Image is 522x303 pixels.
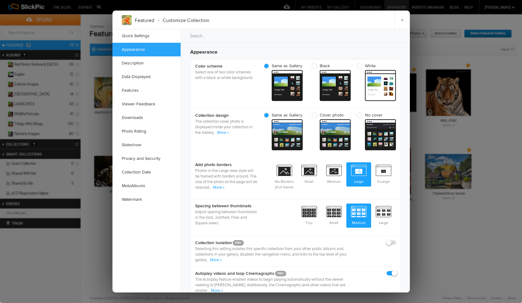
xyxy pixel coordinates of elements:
[365,119,396,150] span: cover From gallery - dark
[207,288,211,293] span: ...
[264,112,302,118] span: Same as Gallery
[195,209,257,226] p: Adjust spacing between thumbnails in the Grid, Justified, Flow and Square views.
[195,162,257,168] b: Add photo borders
[297,204,322,226] span: Tiny
[122,15,132,25] img: MG_0514.jpg
[210,257,222,262] a: More »
[112,193,181,206] a: Watermark
[275,271,286,276] a: PRO
[371,162,396,185] span: X-Large
[195,119,257,135] p: The collection cover photo is displayed inside your collection in the Gallery.
[112,56,181,70] a: Description
[112,111,181,125] a: Downloads
[195,63,257,69] b: Color scheme
[207,257,210,262] span: ..
[214,130,217,135] span: ..
[211,288,223,293] a: More »
[272,119,303,150] span: cover From gallery - dark
[154,15,209,26] li: Customize Collection
[346,162,371,185] span: Large
[195,277,356,293] p: The Autoplay feature enables videos to begin playing automatically without the viewer needing to ...
[112,43,181,56] a: Appearance
[112,165,181,179] a: Collection Date
[209,185,213,190] span: ...
[5,4,205,19] p: These are some of my favorite images and display the veriety of photographic styles I employ in m...
[195,69,257,81] p: Select one of two color schemes with a black or white background.
[312,63,348,69] span: Black
[112,125,181,138] a: Photo Rating
[346,204,371,226] span: Medium
[112,179,181,193] a: MobiAlbums
[112,29,181,43] a: Quick Settings
[112,84,181,97] a: Features
[190,43,401,56] h3: Appearance
[112,138,181,152] a: Slideshow
[195,112,257,119] b: Collection design
[320,119,351,150] span: cover From gallery - dark
[272,162,297,191] span: No Borders (Full frame)
[264,63,302,69] span: Same as Gallery
[322,204,346,226] span: Small
[195,168,257,190] p: Photos in the Large view style will be framed with borders around. The size of the photo on the p...
[233,240,244,246] a: PRO
[195,203,257,209] b: Spacing between thumbnails
[213,185,225,190] a: More »
[135,15,154,26] li: Featured
[112,70,181,84] a: Data Displayed
[112,97,181,111] a: Viewer Feedback
[312,112,348,118] span: Cover photo
[371,204,396,226] span: Large
[180,29,411,43] input: Search...
[112,152,181,165] a: Privacy and Security
[217,130,229,135] a: More »
[357,63,393,69] span: White
[394,11,410,29] a: ×
[195,270,356,277] b: Autoplay videos and loop Cinemagraphs
[322,162,346,185] span: Medium
[195,240,356,246] b: Collection Isolation
[357,112,393,118] span: No cover
[195,246,356,263] p: Selecting this setting isolates this specific collection from your other public albums and collec...
[297,162,322,185] span: Small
